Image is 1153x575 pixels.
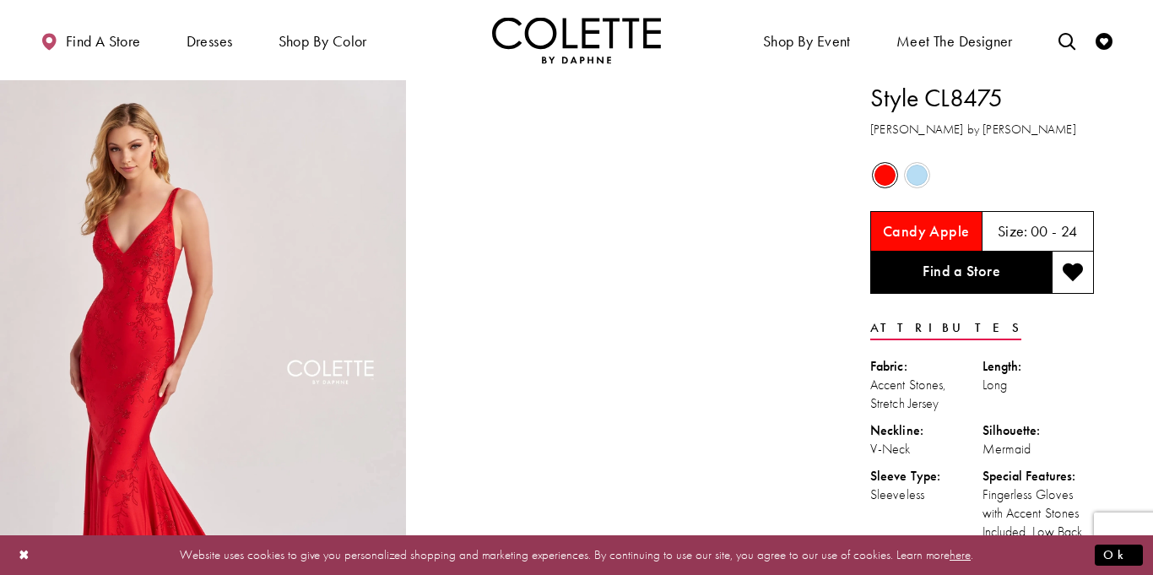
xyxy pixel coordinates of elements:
[492,17,661,63] a: Visit Home Page
[187,33,233,50] span: Dresses
[870,80,1094,116] h1: Style CL8475
[870,120,1094,139] h3: [PERSON_NAME] by [PERSON_NAME]
[492,17,661,63] img: Colette by Daphne
[414,80,820,283] video: Style CL8475 Colette by Daphne #1 autoplay loop mute video
[998,221,1028,241] span: Size:
[896,33,1013,50] span: Meet the designer
[870,160,1094,192] div: Product color controls state depends on size chosen
[982,485,1095,541] div: Fingerless Gloves with Accent Stones Included, Low Back
[1054,17,1080,63] a: Toggle search
[892,17,1017,63] a: Meet the designer
[182,17,237,63] span: Dresses
[982,376,1095,394] div: Long
[759,17,855,63] span: Shop By Event
[870,421,982,440] div: Neckline:
[1091,17,1117,63] a: Check Wishlist
[763,33,851,50] span: Shop By Event
[870,160,900,190] div: Candy Apple
[870,467,982,485] div: Sleeve Type:
[1031,223,1078,240] h5: 00 - 24
[870,357,982,376] div: Fabric:
[870,485,982,504] div: Sleeveless
[274,17,371,63] span: Shop by color
[902,160,932,190] div: Cloud Blue
[1095,545,1143,566] button: Submit Dialog
[982,357,1095,376] div: Length:
[982,467,1095,485] div: Special Features:
[279,33,367,50] span: Shop by color
[982,421,1095,440] div: Silhouette:
[950,546,971,563] a: here
[122,544,1031,567] p: Website uses cookies to give you personalized shopping and marketing experiences. By continuing t...
[870,440,982,458] div: V-Neck
[870,252,1052,294] a: Find a Store
[1052,252,1094,294] button: Add to wishlist
[10,540,39,570] button: Close Dialog
[883,223,969,240] h5: Chosen color
[66,33,141,50] span: Find a store
[982,440,1095,458] div: Mermaid
[36,17,144,63] a: Find a store
[870,316,1021,340] a: Attributes
[870,376,982,413] div: Accent Stones, Stretch Jersey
